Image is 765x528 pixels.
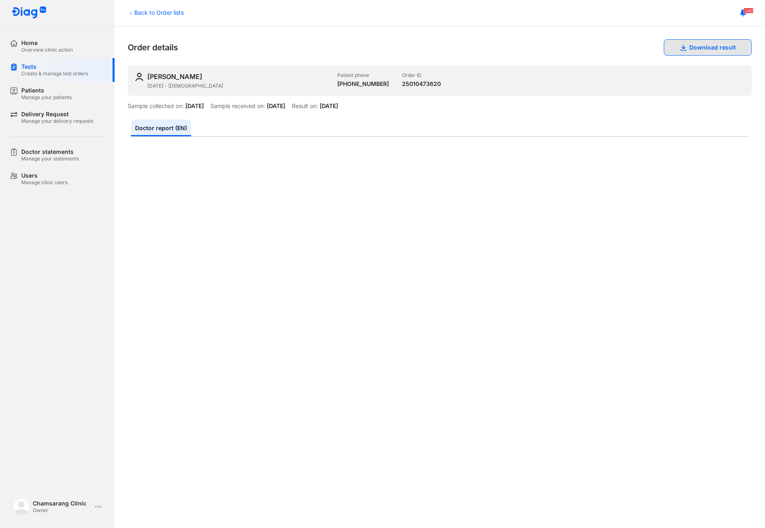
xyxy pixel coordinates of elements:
button: Download result [664,39,752,56]
div: Owner [33,507,92,514]
div: Order details [128,39,752,56]
div: Result on: [292,102,318,110]
img: logo [11,7,47,19]
div: [DATE] [267,102,285,110]
span: 240 [744,8,754,14]
div: Manage clinic users [21,179,68,186]
div: Doctor statements [21,148,79,156]
div: Manage your statements [21,156,79,162]
div: 25010473620 [402,80,441,88]
div: Manage your patients [21,94,72,101]
div: Sample received on: [210,102,265,110]
div: Manage your delivery requests [21,118,93,124]
a: Doctor report (EN) [131,120,191,136]
div: Overview clinic action [21,47,73,53]
div: Patients [21,87,72,94]
div: [PHONE_NUMBER] [337,80,389,88]
img: user-icon [134,72,144,82]
div: Order ID [402,72,441,79]
div: [DATE] [185,102,204,110]
div: Back to Order lists [128,8,184,17]
div: [DATE] [320,102,338,110]
div: Tests [21,63,88,70]
div: Create & manage test orders [21,70,88,77]
div: Patient phone [337,72,389,79]
div: Sample collected on: [128,102,184,110]
div: Home [21,39,73,47]
div: Chamsarang Clinic [33,500,92,507]
div: [DATE] - [DEMOGRAPHIC_DATA] [147,83,331,89]
div: [PERSON_NAME] [147,72,202,81]
div: Delivery Request [21,111,93,118]
div: Users [21,172,68,179]
img: logo [13,499,29,515]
